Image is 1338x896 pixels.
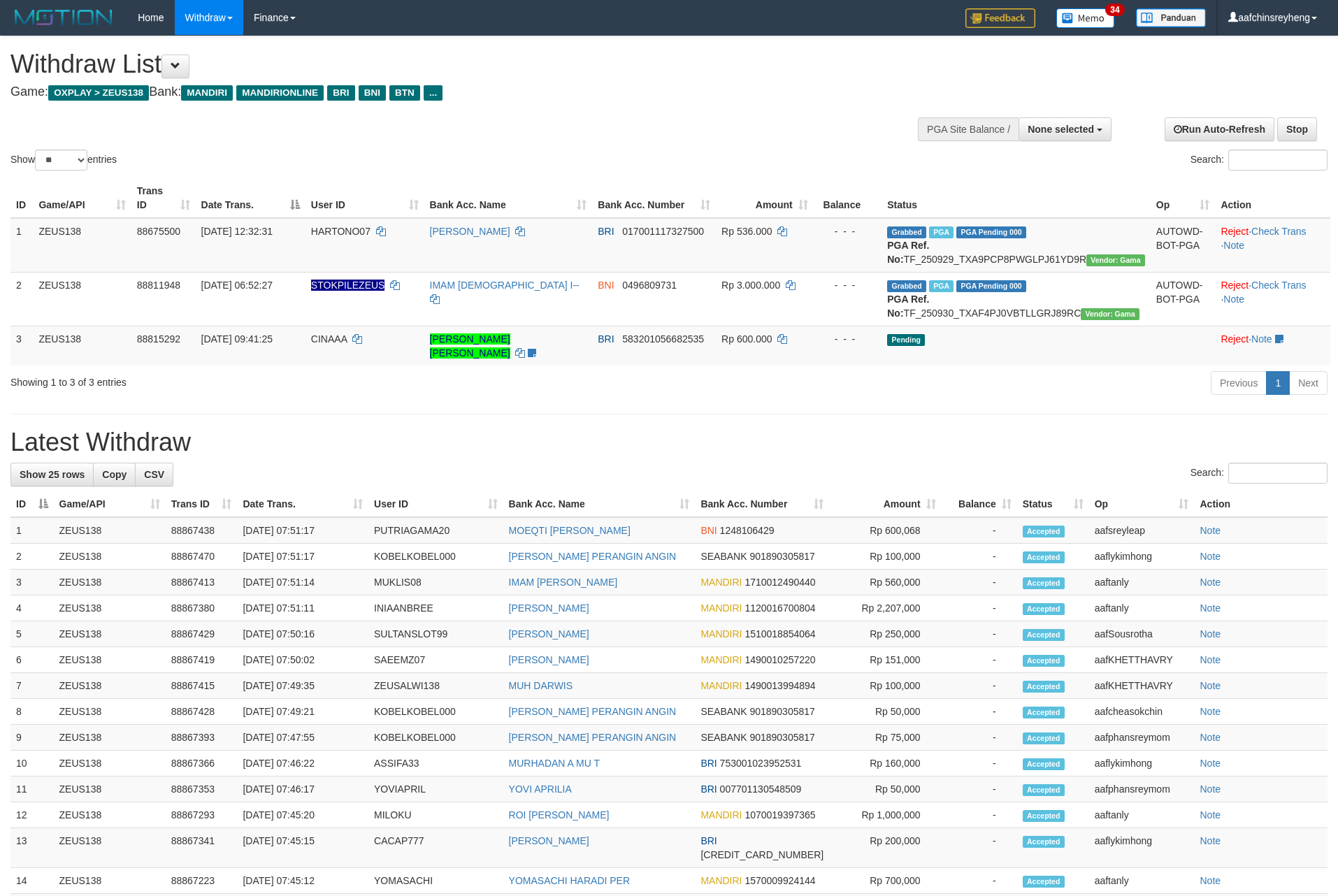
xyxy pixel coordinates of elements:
[942,751,1017,776] td: -
[509,758,600,769] a: MURHADAN A MU T
[942,544,1017,570] td: -
[1081,308,1139,320] span: Vendor URL: https://trx31.1velocity.biz
[237,725,368,751] td: [DATE] 07:47:55
[622,226,704,237] span: Copy 017001117327500 to clipboard
[829,621,941,647] td: Rp 250,000
[965,8,1035,28] img: Feedback.jpg
[1289,371,1328,395] a: Next
[1215,272,1330,326] td: · ·
[1211,371,1267,395] a: Previous
[882,218,1151,273] td: TF_250929_TXA9PCP8PWGLPJ61YD9R
[1200,551,1221,562] a: Note
[829,544,941,570] td: Rp 100,000
[368,868,503,894] td: YOMASACHI
[1089,647,1195,673] td: aafKHETTHAVRY
[700,551,747,562] span: SEABANK
[10,272,33,326] td: 2
[819,332,877,346] div: - - -
[137,226,180,237] span: 88675500
[54,802,166,828] td: ZEUS138
[166,621,238,647] td: 88867429
[749,732,814,743] span: Copy 901890305817 to clipboard
[54,647,166,673] td: ZEUS138
[1089,776,1195,802] td: aafphansreymom
[10,50,878,78] h1: Withdraw List
[598,333,614,345] span: BRI
[749,551,814,562] span: Copy 901890305817 to clipboard
[48,85,149,101] span: OXPLAY > ZEUS138
[1223,240,1244,251] a: Note
[201,333,273,345] span: [DATE] 09:41:25
[1023,876,1065,888] span: Accepted
[166,699,238,725] td: 88867428
[10,725,54,751] td: 9
[54,776,166,802] td: ZEUS138
[166,802,238,828] td: 88867293
[1089,621,1195,647] td: aafSousrotha
[622,333,704,345] span: Copy 583201056682535 to clipboard
[54,491,166,517] th: Game/API: activate to sort column ascending
[720,758,802,769] span: Copy 753001023952531 to clipboard
[956,226,1026,238] span: PGA Pending
[700,732,747,743] span: SEABANK
[430,226,510,237] a: [PERSON_NAME]
[311,226,371,237] span: HARTONO07
[814,178,882,218] th: Balance
[695,491,829,517] th: Bank Acc. Number: activate to sort column ascending
[1251,333,1272,345] a: Note
[700,809,742,821] span: MANDIRI
[942,570,1017,595] td: -
[33,218,131,273] td: ZEUS138
[1023,655,1065,667] span: Accepted
[1023,551,1065,563] span: Accepted
[942,595,1017,621] td: -
[1200,654,1221,665] a: Note
[10,595,54,621] td: 4
[1089,699,1195,725] td: aafcheasokchin
[1089,751,1195,776] td: aaflykimhong
[592,178,716,218] th: Bank Acc. Number: activate to sort column ascending
[237,491,368,517] th: Date Trans.: activate to sort column ascending
[744,628,815,640] span: Copy 1510018854064 to clipboard
[819,224,877,238] div: - - -
[942,621,1017,647] td: -
[166,647,238,673] td: 88867419
[166,751,238,776] td: 88867366
[166,491,238,517] th: Trans ID: activate to sort column ascending
[1200,835,1221,846] a: Note
[166,776,238,802] td: 88867353
[135,463,173,486] a: CSV
[882,178,1151,218] th: Status
[368,828,503,868] td: CACAP777
[368,595,503,621] td: INIAANBREE
[1028,124,1094,135] span: None selected
[829,595,941,621] td: Rp 2,207,000
[1200,875,1221,886] a: Note
[1277,117,1317,141] a: Stop
[598,226,614,237] span: BRI
[131,178,196,218] th: Trans ID: activate to sort column ascending
[1215,178,1330,218] th: Action
[10,517,54,544] td: 1
[368,517,503,544] td: PUTRIAGAMA20
[368,570,503,595] td: MUKLIS08
[10,218,33,273] td: 1
[1215,218,1330,273] td: · ·
[54,544,166,570] td: ZEUS138
[237,868,368,894] td: [DATE] 07:45:12
[311,280,385,291] span: Nama rekening ada tanda titik/strip, harap diedit
[237,802,368,828] td: [DATE] 07:45:20
[54,699,166,725] td: ZEUS138
[700,680,742,691] span: MANDIRI
[166,828,238,868] td: 88867341
[102,469,127,480] span: Copy
[509,706,677,717] a: [PERSON_NAME] PERANGIN ANGIN
[1200,680,1221,691] a: Note
[144,469,164,480] span: CSV
[1017,491,1089,517] th: Status: activate to sort column ascending
[598,280,614,291] span: BNI
[10,802,54,828] td: 12
[700,525,717,536] span: BNI
[744,654,815,665] span: Copy 1490010257220 to clipboard
[700,577,742,588] span: MANDIRI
